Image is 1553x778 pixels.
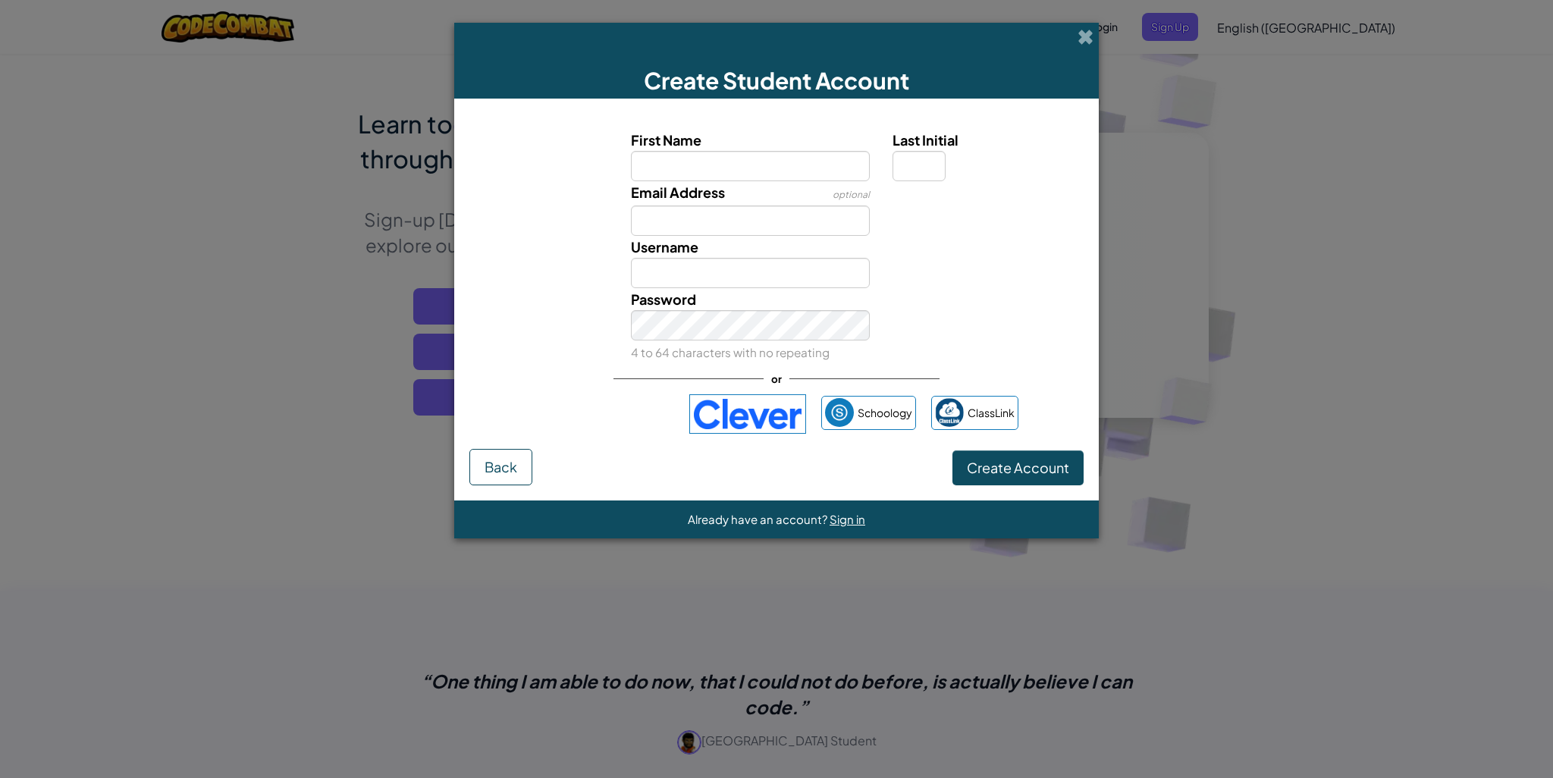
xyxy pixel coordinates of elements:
span: Already have an account? [688,512,830,526]
img: classlink-logo-small.png [935,398,964,427]
span: Back [485,458,517,475]
span: First Name [631,131,701,149]
span: optional [833,189,870,200]
span: Create Student Account [644,66,909,95]
small: 4 to 64 characters with no repeating [631,345,830,359]
span: Password [631,290,696,308]
span: ClassLink [968,402,1015,424]
img: clever-logo-blue.png [689,394,806,434]
span: Schoology [858,402,912,424]
span: Create Account [967,459,1069,476]
span: Email Address [631,184,725,201]
span: Last Initial [893,131,958,149]
img: schoology.png [825,398,854,427]
span: Username [631,238,698,256]
iframe: Sign in with Google Button [528,397,682,431]
a: Sign in [830,512,865,526]
button: Create Account [952,450,1084,485]
span: or [764,368,789,390]
button: Back [469,449,532,485]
